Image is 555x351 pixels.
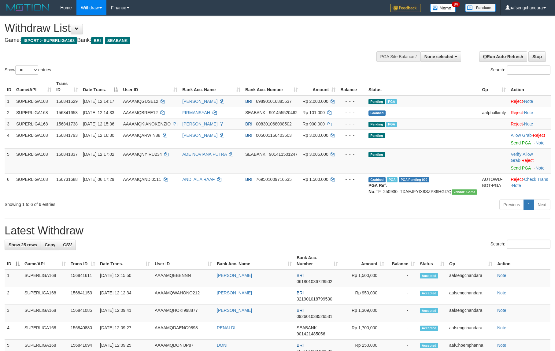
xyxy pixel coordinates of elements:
span: BRI [297,273,304,278]
a: Note [524,110,533,115]
td: Rp 1,309,000 [340,305,387,322]
a: [PERSON_NAME] [217,273,252,278]
th: Action [508,78,551,95]
span: Marked by aafsengchandara [386,99,397,104]
td: · · [508,174,551,197]
td: aafsengchandara [447,322,495,340]
span: AAAAMQARWIN88 [123,133,160,138]
td: [DATE] 12:09:41 [98,305,152,322]
span: Copy 061801036728502 to clipboard [297,279,332,284]
span: AAAAMQANDI0511 [123,177,161,182]
th: ID [5,78,14,95]
a: [PERSON_NAME] [182,121,217,126]
a: Verify [511,152,521,157]
a: 1 [524,200,534,210]
td: 2 [5,287,22,305]
a: Reject [521,158,534,163]
span: 156731688 [56,177,78,182]
td: SUPERLIGA168 [22,287,68,305]
th: ID: activate to sort column descending [5,252,22,270]
a: DONI [217,343,228,348]
a: Note [497,308,506,313]
button: None selected [420,51,461,62]
span: Accepted [420,343,438,348]
a: [PERSON_NAME] [217,308,252,313]
div: - - - [340,110,364,116]
span: Marked by aafromsomean [387,177,398,182]
a: RENALDI [217,325,235,330]
a: Reject [511,177,523,182]
span: Pending [368,133,385,138]
th: Op: activate to sort column ascending [479,78,508,95]
td: AAAAMQEBENNN [152,270,214,287]
span: BRI [245,121,252,126]
a: Note [524,121,533,126]
a: Note [535,166,545,170]
label: Search: [490,240,550,249]
a: Note [497,273,506,278]
a: Show 25 rows [5,240,41,250]
span: Rp 2.000.000 [303,99,328,104]
a: Run Auto-Refresh [479,51,527,62]
span: Grabbed [368,177,386,182]
a: Allow Grab [511,152,533,163]
span: · [511,152,533,163]
div: - - - [340,176,364,182]
span: 156841837 [56,152,78,157]
a: [PERSON_NAME] [182,99,217,104]
td: SUPERLIGA168 [22,305,68,322]
span: Copy 698901016885537 to clipboard [256,99,292,104]
span: BRI [297,308,304,313]
td: AUTOWD-BOT-PGA [479,174,508,197]
img: Button%20Memo.svg [430,4,456,12]
td: - [387,287,417,305]
a: ADE NOVIANA PUTRA [182,152,227,157]
span: [DATE] 12:14:17 [83,99,114,104]
span: Marked by aafsengchandara [386,122,397,127]
a: Send PGA [511,166,531,170]
a: FIRMANSYAH [182,110,210,115]
input: Search: [507,65,550,75]
td: - [387,305,417,322]
th: Status [366,78,479,95]
td: AAAAMQDAENG9898 [152,322,214,340]
img: panduan.png [465,4,496,12]
td: 3 [5,118,14,129]
td: 156841611 [68,270,98,287]
span: AAAAMQGUSE12 [123,99,158,104]
th: Bank Acc. Number: activate to sort column ascending [294,252,340,270]
a: Note [497,325,506,330]
td: SUPERLIGA168 [22,270,68,287]
span: [DATE] 12:15:36 [83,121,114,126]
th: Date Trans.: activate to sort column ascending [98,252,152,270]
td: aafsengchandara [447,270,495,287]
td: Rp 1,500,000 [340,270,387,287]
span: Copy 901455520462 to clipboard [269,110,298,115]
td: AAAAMQWAHONO212 [152,287,214,305]
span: SEABANK [245,152,265,157]
th: Bank Acc. Name: activate to sort column ascending [180,78,243,95]
td: · [508,107,551,118]
span: SEABANK [297,325,317,330]
span: Vendor URL: https://trx31.1velocity.biz [452,189,477,195]
td: 4 [5,129,14,148]
a: Note [535,140,545,145]
th: Bank Acc. Name: activate to sort column ascending [214,252,294,270]
span: Accepted [420,291,438,296]
span: 156841629 [56,99,78,104]
td: - [387,270,417,287]
span: Copy [45,242,55,247]
span: 156841793 [56,133,78,138]
span: Accepted [420,326,438,331]
span: BRI [245,99,252,104]
span: Rp 3.000.000 [303,133,328,138]
a: Copy [41,240,59,250]
span: Pending [368,99,385,104]
span: Show 25 rows [9,242,37,247]
td: SUPERLIGA168 [14,148,54,174]
th: User ID: activate to sort column ascending [120,78,180,95]
span: BRI [91,37,103,44]
a: Stop [528,51,546,62]
label: Search: [490,65,550,75]
h1: Latest Withdraw [5,225,550,237]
